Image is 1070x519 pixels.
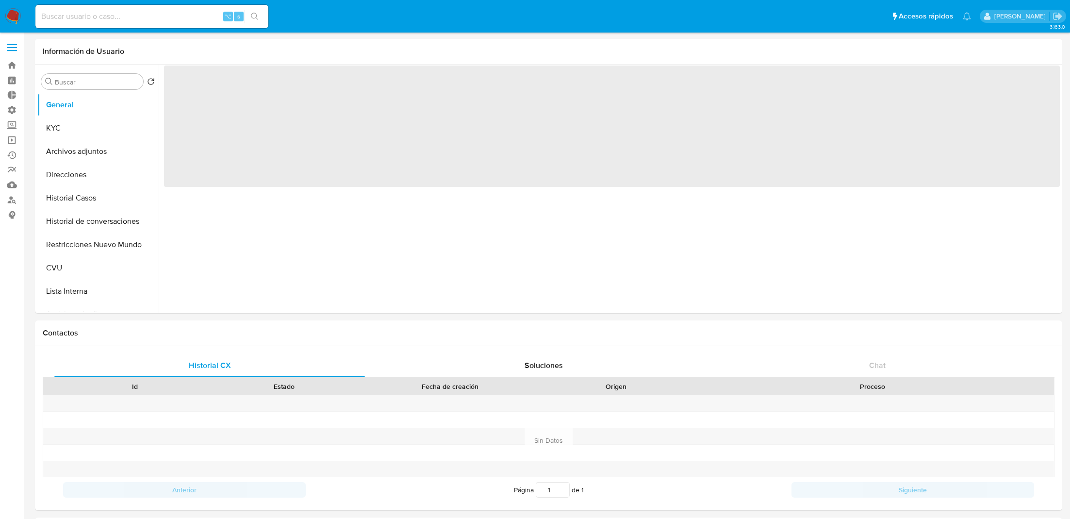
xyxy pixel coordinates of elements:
[189,360,231,371] span: Historial CX
[164,66,1060,187] span: ‌
[43,47,124,56] h1: Información de Usuario
[37,93,159,117] button: General
[37,186,159,210] button: Historial Casos
[67,382,202,391] div: Id
[37,140,159,163] button: Archivos adjuntos
[963,12,971,20] a: Notificaciones
[581,485,584,495] span: 1
[35,10,268,23] input: Buscar usuario o caso...
[37,117,159,140] button: KYC
[237,12,240,21] span: s
[245,10,264,23] button: search-icon
[63,482,306,498] button: Anterior
[37,163,159,186] button: Direcciones
[697,382,1047,391] div: Proceso
[45,78,53,85] button: Buscar
[147,78,155,88] button: Volver al orden por defecto
[869,360,886,371] span: Chat
[365,382,535,391] div: Fecha de creación
[37,303,159,326] button: Anticipos de dinero
[514,482,584,498] span: Página de
[899,11,953,21] span: Accesos rápidos
[37,210,159,233] button: Historial de conversaciones
[1053,11,1063,21] a: Salir
[224,12,231,21] span: ⌥
[37,280,159,303] button: Lista Interna
[55,78,139,86] input: Buscar
[43,328,1054,338] h1: Contactos
[37,233,159,256] button: Restricciones Nuevo Mundo
[791,482,1034,498] button: Siguiente
[525,360,563,371] span: Soluciones
[37,256,159,280] button: CVU
[216,382,351,391] div: Estado
[994,12,1049,21] p: fabricio.bottalo@mercadolibre.com
[548,382,684,391] div: Origen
